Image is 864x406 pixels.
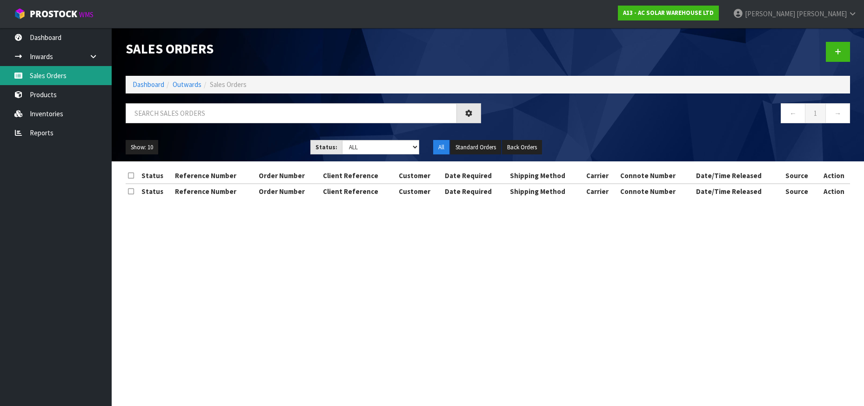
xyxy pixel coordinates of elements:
[442,184,508,199] th: Date Required
[694,168,783,183] th: Date/Time Released
[508,184,583,199] th: Shipping Method
[256,184,321,199] th: Order Number
[173,80,201,89] a: Outwards
[450,140,501,155] button: Standard Orders
[584,184,618,199] th: Carrier
[315,143,337,151] strong: Status:
[210,80,247,89] span: Sales Orders
[126,140,158,155] button: Show: 10
[256,168,321,183] th: Order Number
[173,168,256,183] th: Reference Number
[396,184,442,199] th: Customer
[495,103,851,126] nav: Page navigation
[508,168,583,183] th: Shipping Method
[139,184,173,199] th: Status
[618,168,694,183] th: Connote Number
[433,140,449,155] button: All
[623,9,714,17] strong: A13 - AC SOLAR WAREHOUSE LTD
[79,10,94,19] small: WMS
[817,168,850,183] th: Action
[817,184,850,199] th: Action
[805,103,826,123] a: 1
[126,42,481,57] h1: Sales Orders
[797,9,847,18] span: [PERSON_NAME]
[618,184,694,199] th: Connote Number
[30,8,77,20] span: ProStock
[173,184,256,199] th: Reference Number
[396,168,442,183] th: Customer
[321,184,396,199] th: Client Reference
[133,80,164,89] a: Dashboard
[321,168,396,183] th: Client Reference
[745,9,795,18] span: [PERSON_NAME]
[139,168,173,183] th: Status
[442,168,508,183] th: Date Required
[781,103,805,123] a: ←
[126,103,457,123] input: Search sales orders
[783,168,818,183] th: Source
[783,184,818,199] th: Source
[694,184,783,199] th: Date/Time Released
[14,8,26,20] img: cube-alt.png
[502,140,542,155] button: Back Orders
[825,103,850,123] a: →
[584,168,618,183] th: Carrier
